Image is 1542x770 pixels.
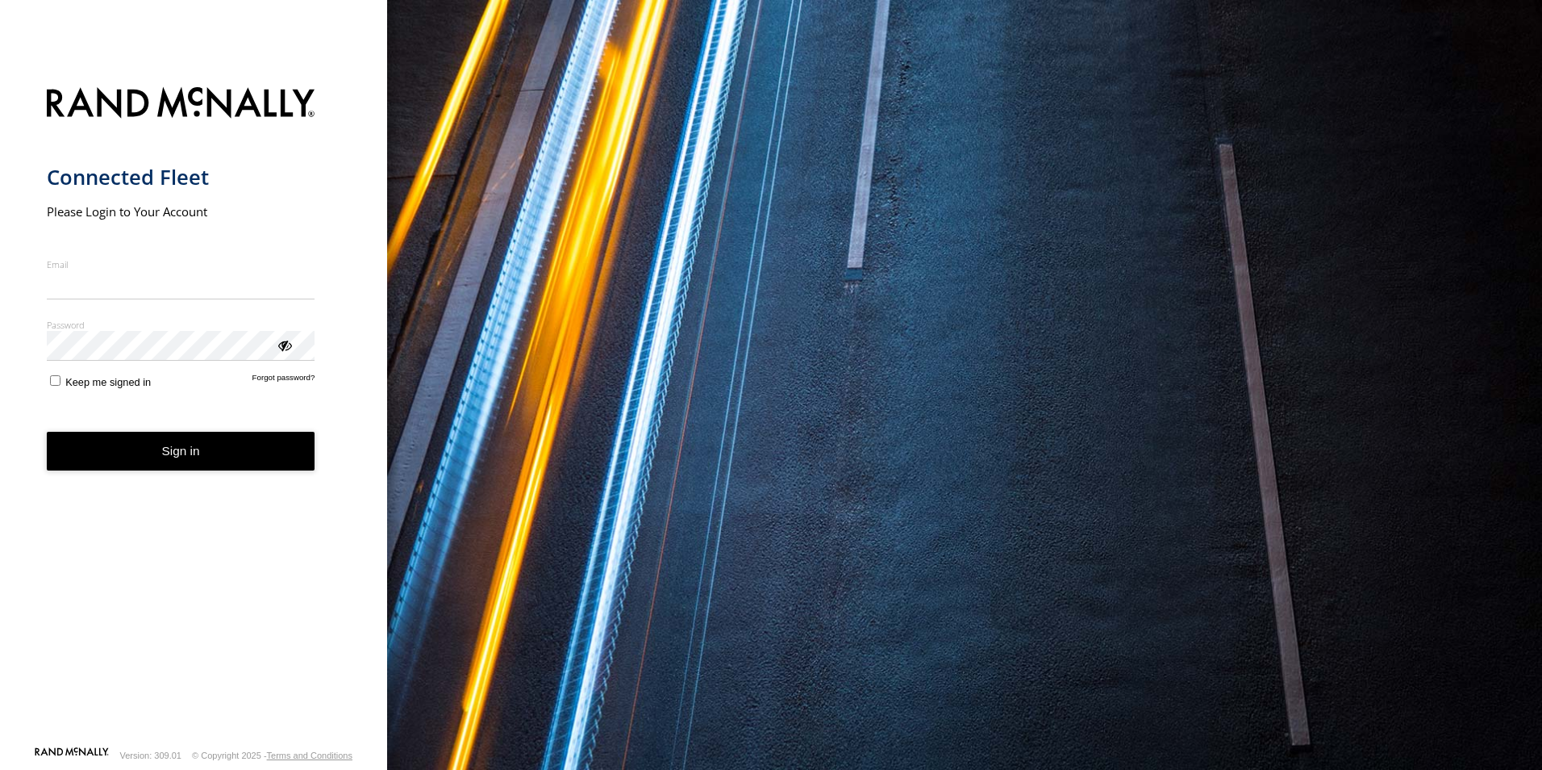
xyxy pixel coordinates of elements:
[47,258,315,270] label: Email
[65,376,151,388] span: Keep me signed in
[47,77,341,746] form: main
[50,375,60,386] input: Keep me signed in
[120,751,181,760] div: Version: 309.01
[47,432,315,471] button: Sign in
[47,319,315,331] label: Password
[47,164,315,190] h1: Connected Fleet
[35,747,109,764] a: Visit our Website
[47,203,315,220] h2: Please Login to Your Account
[47,84,315,125] img: Rand McNally
[192,751,352,760] div: © Copyright 2025 -
[276,337,292,353] div: ViewPassword
[267,751,352,760] a: Terms and Conditions
[252,373,315,388] a: Forgot password?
